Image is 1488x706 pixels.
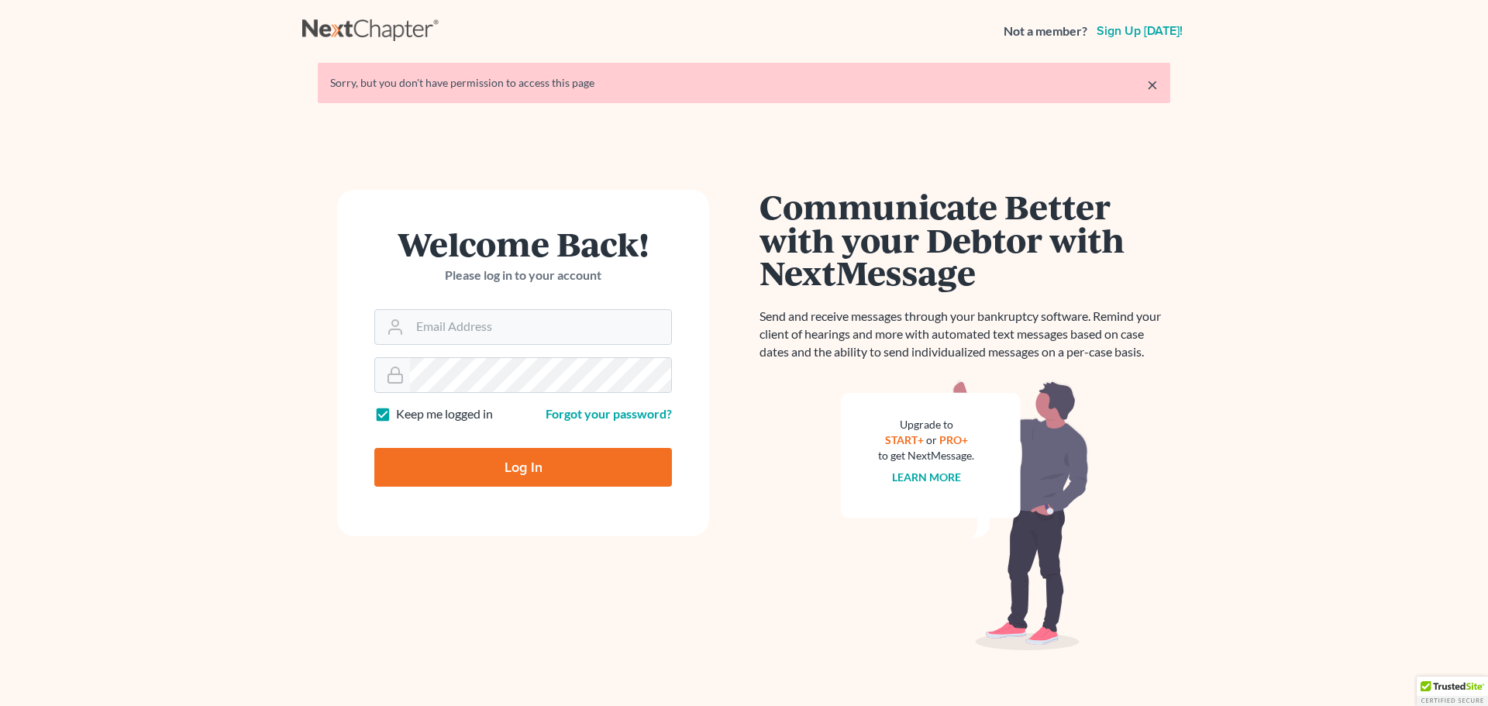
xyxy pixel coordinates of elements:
span: or [926,433,937,446]
h1: Communicate Better with your Debtor with NextMessage [759,190,1170,289]
p: Please log in to your account [374,267,672,284]
a: Forgot your password? [546,406,672,421]
p: Send and receive messages through your bankruptcy software. Remind your client of hearings and mo... [759,308,1170,361]
a: Sign up [DATE]! [1094,25,1186,37]
input: Email Address [410,310,671,344]
strong: Not a member? [1004,22,1087,40]
label: Keep me logged in [396,405,493,423]
a: START+ [885,433,924,446]
input: Log In [374,448,672,487]
a: × [1147,75,1158,94]
div: TrustedSite Certified [1417,677,1488,706]
a: PRO+ [939,433,968,446]
a: Learn more [892,470,961,484]
div: Upgrade to [878,417,974,432]
h1: Welcome Back! [374,227,672,260]
img: nextmessage_bg-59042aed3d76b12b5cd301f8e5b87938c9018125f34e5fa2b7a6b67550977c72.svg [841,380,1089,651]
div: Sorry, but you don't have permission to access this page [330,75,1158,91]
div: to get NextMessage. [878,448,974,463]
